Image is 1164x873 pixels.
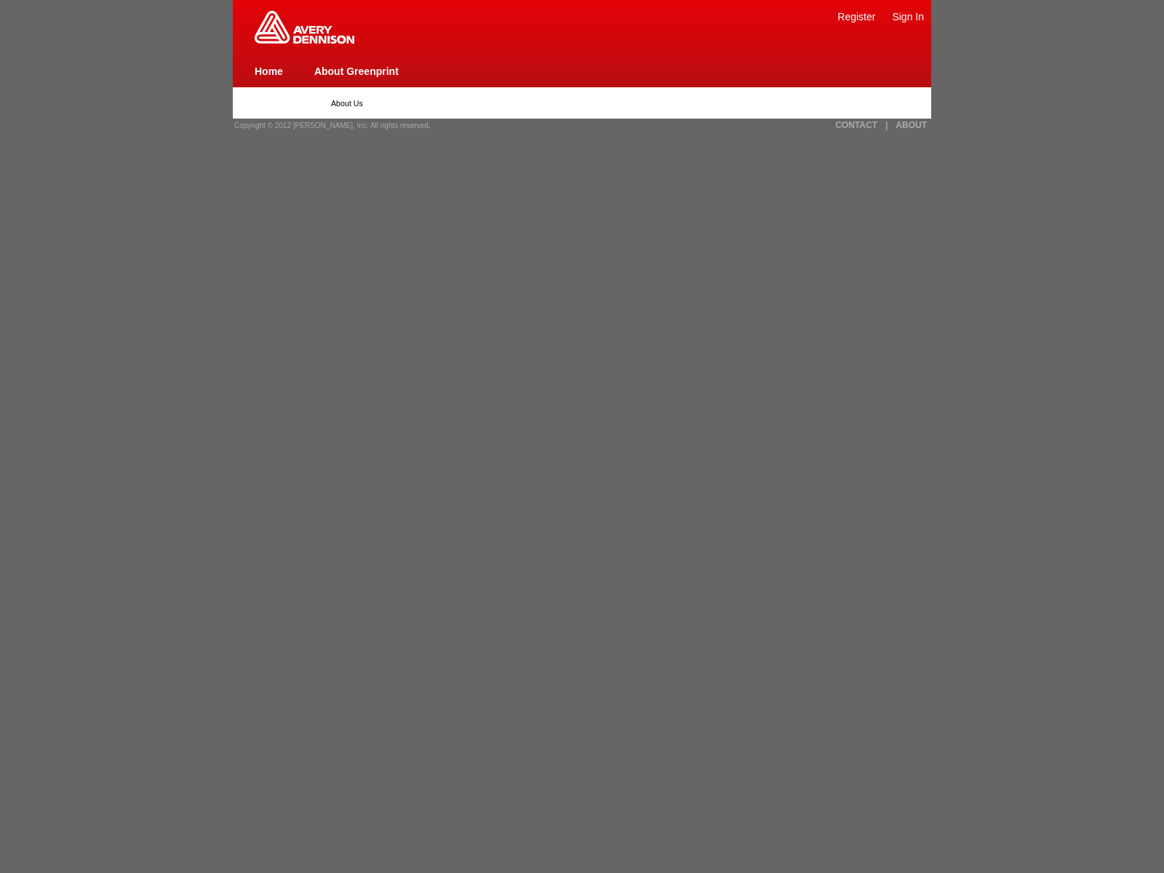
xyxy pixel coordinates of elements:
a: Home [255,65,283,77]
a: Register [837,11,875,23]
a: About Greenprint [314,65,399,77]
img: Home [255,11,354,44]
a: | [885,120,888,130]
a: ABOUT [896,120,927,130]
a: CONTACT [835,120,877,130]
a: Sign In [892,11,924,23]
span: Copyright © 2012 [PERSON_NAME], Inc. All rights reserved. [234,121,431,129]
a: Greenprint [255,36,354,45]
p: About Us [331,99,833,108]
